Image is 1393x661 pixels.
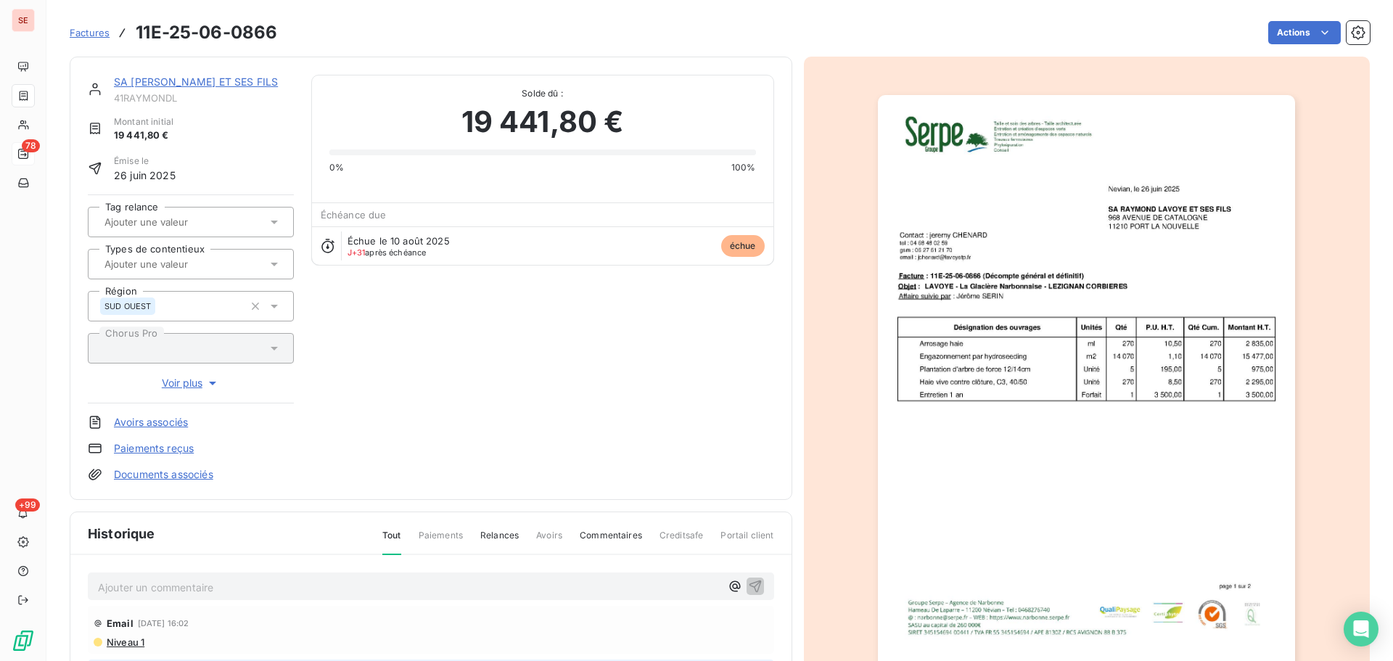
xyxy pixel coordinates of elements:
[138,619,189,628] span: [DATE] 16:02
[348,247,366,258] span: J+31
[114,155,176,168] span: Émise le
[70,27,110,38] span: Factures
[348,235,450,247] span: Échue le 10 août 2025
[114,415,188,430] a: Avoirs associés
[114,115,173,128] span: Montant initial
[721,235,765,257] span: échue
[114,75,278,88] a: SA [PERSON_NAME] ET SES FILS
[720,529,773,554] span: Portail client
[103,258,249,271] input: Ajouter une valeur
[15,498,40,512] span: +99
[114,128,173,143] span: 19 441,80 €
[12,629,35,652] img: Logo LeanPay
[103,215,249,229] input: Ajouter une valeur
[136,20,277,46] h3: 11E-25-06-0866
[114,168,176,183] span: 26 juin 2025
[88,375,294,391] button: Voir plus
[88,524,155,543] span: Historique
[731,161,756,174] span: 100%
[329,87,756,100] span: Solde dû :
[329,161,344,174] span: 0%
[1268,21,1341,44] button: Actions
[22,139,40,152] span: 78
[580,529,642,554] span: Commentaires
[162,376,220,390] span: Voir plus
[419,529,463,554] span: Paiements
[382,529,401,555] span: Tout
[321,209,387,221] span: Échéance due
[114,441,194,456] a: Paiements reçus
[536,529,562,554] span: Avoirs
[105,636,144,648] span: Niveau 1
[480,529,519,554] span: Relances
[461,100,624,144] span: 19 441,80 €
[70,25,110,40] a: Factures
[114,467,213,482] a: Documents associés
[107,617,133,629] span: Email
[659,529,704,554] span: Creditsafe
[1344,612,1378,646] div: Open Intercom Messenger
[348,248,427,257] span: après échéance
[104,302,151,311] span: SUD OUEST
[114,92,294,104] span: 41RAYMONDL
[12,9,35,32] div: SE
